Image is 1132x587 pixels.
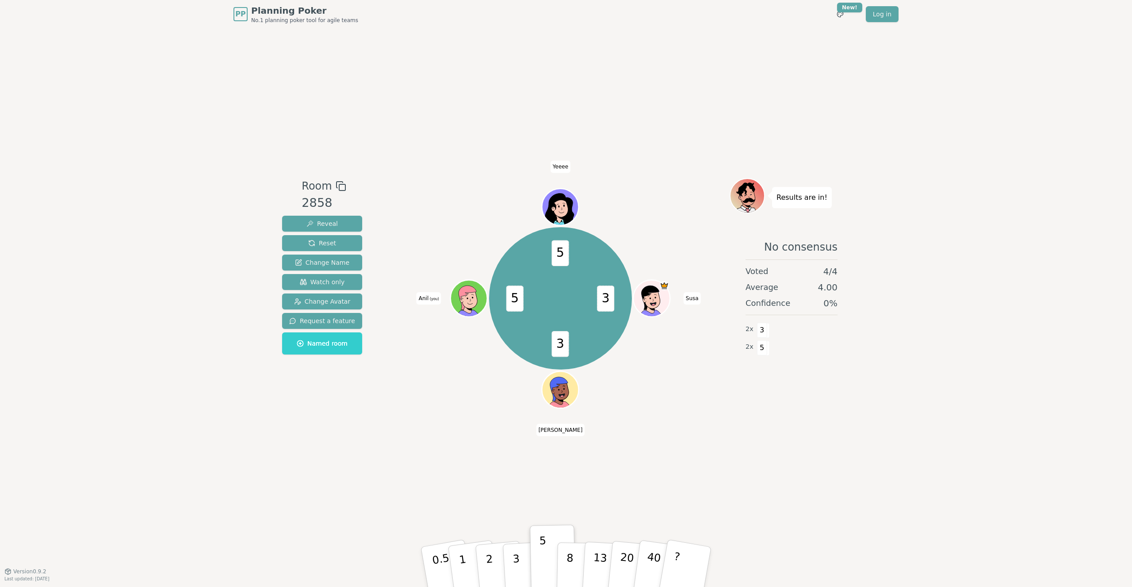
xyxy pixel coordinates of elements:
[4,568,46,575] button: Version0.9.2
[302,178,332,194] span: Room
[539,534,547,582] p: 5
[306,219,338,228] span: Reveal
[536,424,585,436] span: Click to change your name
[837,3,862,12] div: New!
[832,6,848,22] button: New!
[294,297,351,306] span: Change Avatar
[776,191,827,204] p: Results are in!
[233,4,358,24] a: PPPlanning PokerNo.1 planning poker tool for agile teams
[757,340,767,355] span: 5
[452,281,486,316] button: Click to change your avatar
[282,235,362,251] button: Reset
[764,240,838,254] span: No consensus
[282,332,362,354] button: Named room
[746,324,753,334] span: 2 x
[551,160,570,173] span: Click to change your name
[282,313,362,329] button: Request a feature
[282,274,362,290] button: Watch only
[297,339,348,348] span: Named room
[746,281,778,293] span: Average
[251,4,358,17] span: Planning Poker
[597,286,615,312] span: 3
[289,316,355,325] span: Request a feature
[660,281,669,290] span: Susa is the host
[13,568,46,575] span: Version 0.9.2
[300,278,345,286] span: Watch only
[757,323,767,338] span: 3
[746,342,753,352] span: 2 x
[823,297,838,309] span: 0 %
[235,9,245,19] span: PP
[295,258,349,267] span: Change Name
[818,281,838,293] span: 4.00
[823,265,838,278] span: 4 / 4
[506,286,524,312] span: 5
[251,17,358,24] span: No.1 planning poker tool for agile teams
[746,265,769,278] span: Voted
[746,297,790,309] span: Confidence
[282,255,362,271] button: Change Name
[282,216,362,232] button: Reveal
[866,6,899,22] a: Log in
[417,292,441,305] span: Click to change your name
[552,240,569,266] span: 5
[428,297,439,301] span: (you)
[282,293,362,309] button: Change Avatar
[684,292,701,305] span: Click to change your name
[308,239,336,248] span: Reset
[552,331,569,357] span: 3
[4,576,50,581] span: Last updated: [DATE]
[302,194,346,212] div: 2858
